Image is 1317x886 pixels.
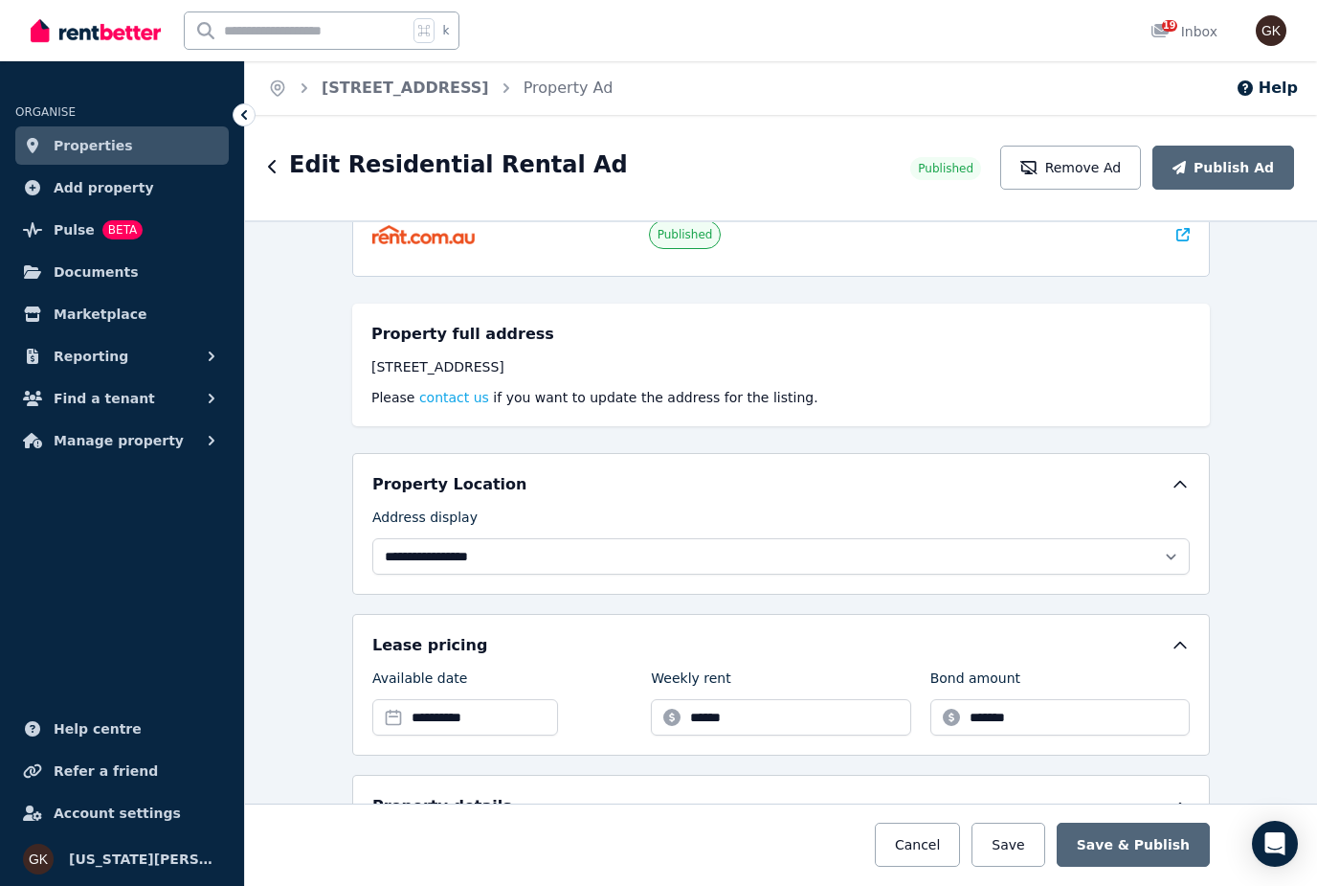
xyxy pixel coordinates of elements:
[54,802,181,825] span: Account settings
[442,23,449,38] span: k
[918,161,973,176] span: Published
[54,134,133,157] span: Properties
[102,220,143,239] span: BETA
[372,473,526,496] h5: Property Location
[23,844,54,875] img: Georgia Kondos
[54,760,158,783] span: Refer a friend
[651,669,730,695] label: Weekly rent
[289,149,628,180] h1: Edit Residential Rental Ad
[1256,15,1286,46] img: Georgia Kondos
[15,794,229,832] a: Account settings
[15,126,229,165] a: Properties
[15,379,229,418] button: Find a tenant
[54,429,184,452] span: Manage property
[524,79,614,97] a: Property Ad
[54,261,139,284] span: Documents
[372,634,487,657] h5: Lease pricing
[15,253,229,291] a: Documents
[971,823,1044,867] button: Save
[372,508,478,534] label: Address display
[54,387,155,410] span: Find a tenant
[1152,146,1294,190] button: Publish Ad
[322,79,489,97] a: [STREET_ADDRESS]
[371,357,1191,376] div: [STREET_ADDRESS]
[372,795,512,818] h5: Property details
[658,227,713,242] span: Published
[54,176,154,199] span: Add property
[15,211,229,249] a: PulseBETA
[1000,146,1141,190] button: Remove Ad
[54,303,146,326] span: Marketplace
[15,105,76,119] span: ORGANISE
[1162,20,1177,32] span: 19
[15,710,229,748] a: Help centre
[419,388,489,407] button: contact us
[371,323,554,346] h5: Property full address
[54,345,128,368] span: Reporting
[930,669,1020,695] label: Bond amount
[54,218,95,241] span: Pulse
[1252,821,1298,867] div: Open Intercom Messenger
[245,61,636,115] nav: Breadcrumb
[1150,22,1217,41] div: Inbox
[1236,77,1298,100] button: Help
[372,225,475,244] img: Rent.com.au
[15,295,229,333] a: Marketplace
[15,337,229,375] button: Reporting
[371,388,1191,407] p: Please if you want to update the address for the listing.
[372,669,467,695] label: Available date
[875,823,960,867] button: Cancel
[15,421,229,460] button: Manage property
[31,16,161,45] img: RentBetter
[15,752,229,790] a: Refer a friend
[15,169,229,207] a: Add property
[54,717,142,740] span: Help centre
[69,848,221,871] span: [US_STATE][PERSON_NAME]
[1057,823,1210,867] button: Save & Publish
